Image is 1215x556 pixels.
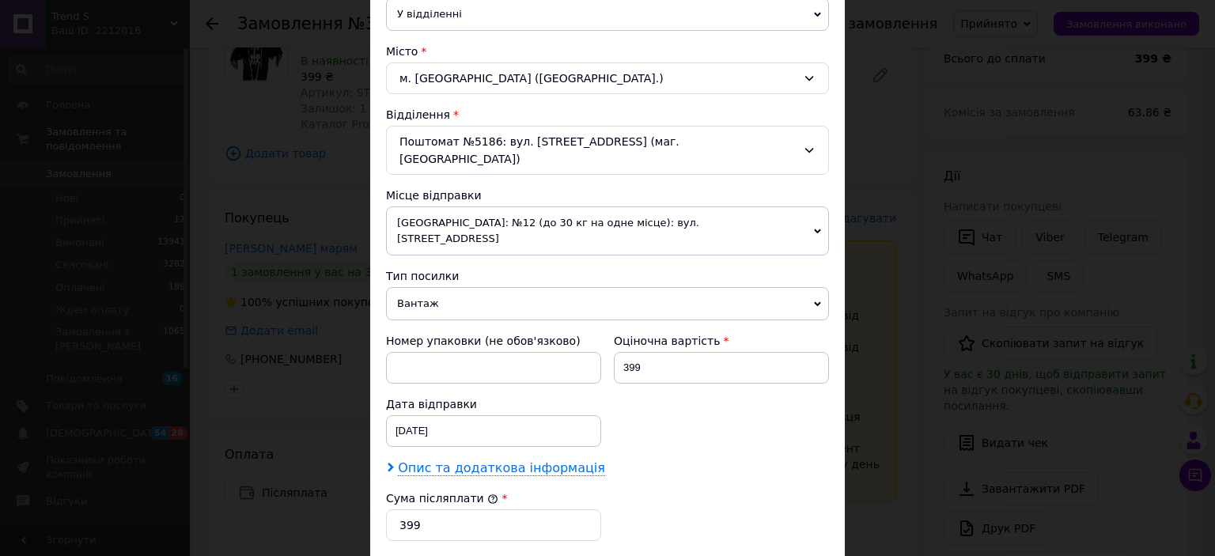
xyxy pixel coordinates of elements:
div: Відділення [386,107,829,123]
div: м. [GEOGRAPHIC_DATA] ([GEOGRAPHIC_DATA].) [386,62,829,94]
span: [GEOGRAPHIC_DATA]: №12 (до 30 кг на одне місце): вул. [STREET_ADDRESS] [386,206,829,255]
span: Тип посилки [386,270,459,282]
div: Оціночна вартість [614,333,829,349]
span: Вантаж [386,287,829,320]
div: Поштомат №5186: вул. [STREET_ADDRESS] (маг. [GEOGRAPHIC_DATA]) [386,126,829,175]
label: Сума післяплати [386,492,498,505]
div: Дата відправки [386,396,601,412]
span: Опис та додаткова інформація [398,460,605,476]
div: Номер упаковки (не обов'язково) [386,333,601,349]
span: Місце відправки [386,189,482,202]
div: Місто [386,43,829,59]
